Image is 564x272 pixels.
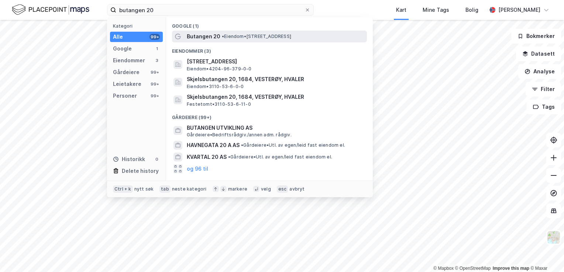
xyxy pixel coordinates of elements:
div: Historikk [113,155,145,164]
span: Eiendom • 4204-96-379-0-0 [187,66,252,72]
span: KVARTAL 20 AS [187,153,227,161]
div: [PERSON_NAME] [498,6,540,14]
span: Butangen 20 [187,32,220,41]
div: 1 [154,46,160,52]
span: Gårdeiere • Utl. av egen/leid fast eiendom el. [228,154,332,160]
div: Gårdeiere (99+) [166,109,373,122]
div: Mine Tags [423,6,449,14]
button: Analyse [518,64,561,79]
button: Datasett [516,46,561,61]
span: Skjelsbutangen 20, 1684, VESTERØY, HVALER [187,75,364,84]
span: Gårdeiere • Bedriftsrådgiv./annen adm. rådgiv. [187,132,292,138]
div: nytt søk [134,186,154,192]
div: 3 [154,57,160,63]
div: Alle [113,32,123,41]
div: Kategori [113,23,163,29]
div: 99+ [149,81,160,87]
div: neste kategori [172,186,207,192]
div: velg [261,186,271,192]
div: Google [113,44,132,53]
div: Eiendommer (3) [166,42,373,56]
button: Bokmerker [511,29,561,43]
div: markere [228,186,247,192]
button: Filter [526,82,561,97]
div: Eiendommer [113,56,145,65]
span: BUTANGEN UTVIKLING AS [187,123,364,132]
span: Festetomt • 3110-53-6-11-0 [187,101,251,107]
div: 0 [154,156,160,162]
span: [STREET_ADDRESS] [187,57,364,66]
iframe: Chat Widget [527,237,564,272]
div: esc [277,185,288,193]
div: Leietakere (99+) [166,175,373,188]
div: Personer [113,91,137,100]
span: Gårdeiere • Utl. av egen/leid fast eiendom el. [241,142,345,148]
div: Google (1) [166,17,373,31]
span: Eiendom • 3110-53-6-0-0 [187,84,244,90]
a: Mapbox [433,266,454,271]
span: • [241,142,243,148]
div: 99+ [149,93,160,99]
div: Bolig [465,6,478,14]
img: logo.f888ab2527a4732fd821a326f86c7f29.svg [12,3,89,16]
a: Improve this map [493,266,529,271]
button: Tags [527,100,561,114]
div: 99+ [149,34,160,40]
div: tab [159,185,171,193]
div: Kontrollprogram for chat [527,237,564,272]
a: OpenStreetMap [455,266,491,271]
img: Z [547,230,561,244]
div: Delete history [122,167,159,175]
span: • [222,34,224,39]
span: Eiendom • [STREET_ADDRESS] [222,34,291,39]
span: Skjelsbutangen 20, 1684, VESTERØY, HVALER [187,93,364,101]
span: • [228,154,230,160]
div: Leietakere [113,80,141,88]
div: Kart [396,6,406,14]
input: Søk på adresse, matrikkel, gårdeiere, leietakere eller personer [116,4,305,15]
button: og 96 til [187,164,208,173]
div: avbryt [289,186,305,192]
div: Gårdeiere [113,68,140,77]
span: HAVNEGATA 20 A AS [187,141,240,150]
div: Ctrl + k [113,185,133,193]
div: 99+ [149,69,160,75]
